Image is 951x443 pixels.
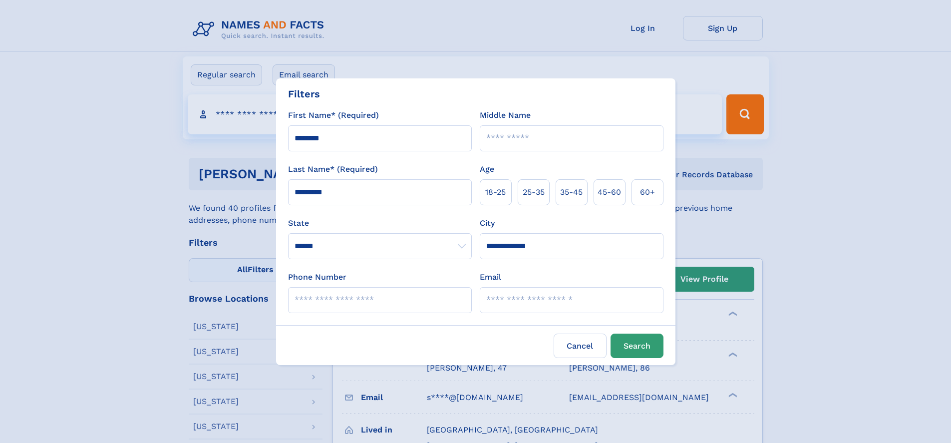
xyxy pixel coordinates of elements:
label: Phone Number [288,271,346,283]
label: State [288,217,472,229]
span: 18‑25 [485,186,506,198]
label: Middle Name [480,109,531,121]
div: Filters [288,86,320,101]
label: First Name* (Required) [288,109,379,121]
label: City [480,217,495,229]
span: 25‑35 [523,186,545,198]
button: Search [611,334,663,358]
span: 35‑45 [560,186,583,198]
label: Age [480,163,494,175]
label: Cancel [554,334,607,358]
span: 60+ [640,186,655,198]
span: 45‑60 [598,186,621,198]
label: Email [480,271,501,283]
label: Last Name* (Required) [288,163,378,175]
